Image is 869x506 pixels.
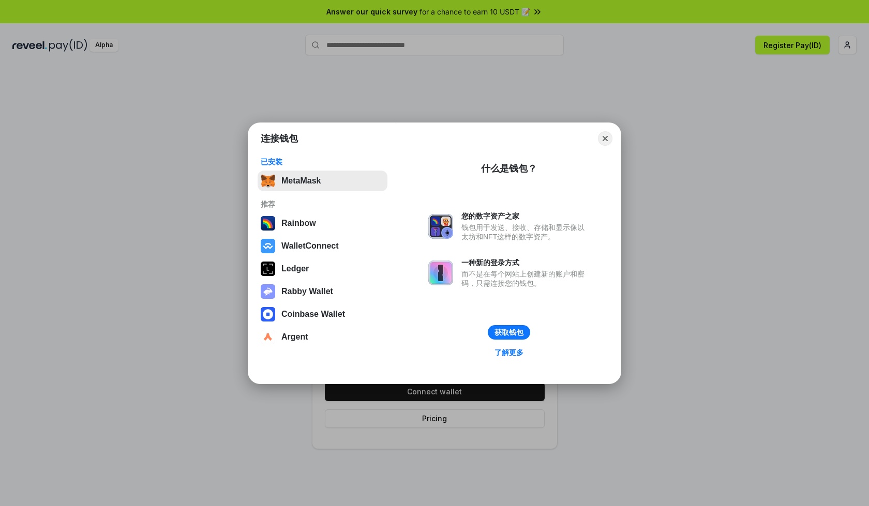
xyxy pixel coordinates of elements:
[281,264,309,273] div: Ledger
[258,327,387,347] button: Argent
[261,284,275,299] img: svg+xml,%3Csvg%20xmlns%3D%22http%3A%2F%2Fwww.w3.org%2F2000%2Fsvg%22%20fill%3D%22none%22%20viewBox...
[495,348,523,357] div: 了解更多
[281,332,308,342] div: Argent
[461,269,590,288] div: 而不是在每个网站上创建新的账户和密码，只需连接您的钱包。
[261,330,275,344] img: svg+xml,%3Csvg%20width%3D%2228%22%20height%3D%2228%22%20viewBox%3D%220%200%2028%2028%22%20fill%3D...
[281,219,316,228] div: Rainbow
[281,176,321,186] div: MetaMask
[495,328,523,337] div: 获取钱包
[598,131,612,146] button: Close
[481,162,537,175] div: 什么是钱包？
[261,307,275,321] img: svg+xml,%3Csvg%20width%3D%2228%22%20height%3D%2228%22%20viewBox%3D%220%200%2028%2028%22%20fill%3D...
[258,236,387,256] button: WalletConnect
[488,346,530,359] a: 了解更多
[261,132,298,145] h1: 连接钱包
[258,304,387,325] button: Coinbase Wallet
[428,260,453,285] img: svg+xml,%3Csvg%20xmlns%3D%22http%3A%2F%2Fwww.w3.org%2F2000%2Fsvg%22%20fill%3D%22none%22%20viewBox...
[261,200,384,209] div: 推荐
[261,262,275,276] img: svg+xml,%3Csvg%20xmlns%3D%22http%3A%2F%2Fwww.w3.org%2F2000%2Fsvg%22%20width%3D%2228%22%20height%3...
[281,287,333,296] div: Rabby Wallet
[261,216,275,231] img: svg+xml,%3Csvg%20width%3D%22120%22%20height%3D%22120%22%20viewBox%3D%220%200%20120%20120%22%20fil...
[261,239,275,253] img: svg+xml,%3Csvg%20width%3D%2228%22%20height%3D%2228%22%20viewBox%3D%220%200%2028%2028%22%20fill%3D...
[261,174,275,188] img: svg+xml,%3Csvg%20fill%3D%22none%22%20height%3D%2233%22%20viewBox%3D%220%200%2035%2033%22%20width%...
[281,241,339,251] div: WalletConnect
[258,171,387,191] button: MetaMask
[461,258,590,267] div: 一种新的登录方式
[488,325,530,340] button: 获取钱包
[428,214,453,239] img: svg+xml,%3Csvg%20xmlns%3D%22http%3A%2F%2Fwww.w3.org%2F2000%2Fsvg%22%20fill%3D%22none%22%20viewBox...
[281,310,345,319] div: Coinbase Wallet
[261,157,384,166] div: 已安装
[258,213,387,234] button: Rainbow
[461,211,590,221] div: 您的数字资产之家
[258,258,387,279] button: Ledger
[461,223,590,241] div: 钱包用于发送、接收、存储和显示像以太坊和NFT这样的数字资产。
[258,281,387,302] button: Rabby Wallet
